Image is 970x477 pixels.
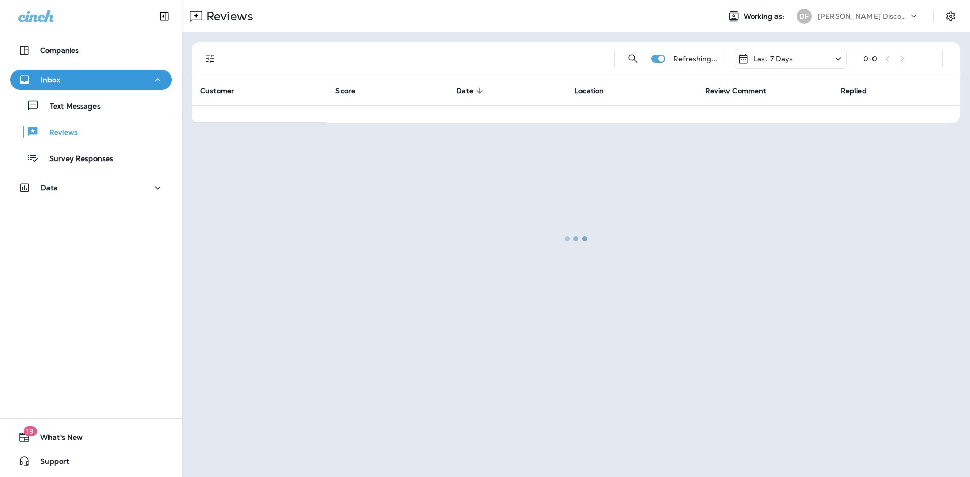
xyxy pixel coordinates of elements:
[41,76,60,84] p: Inbox
[10,95,172,116] button: Text Messages
[39,102,101,112] p: Text Messages
[10,40,172,61] button: Companies
[10,121,172,142] button: Reviews
[39,128,78,138] p: Reviews
[40,46,79,55] p: Companies
[10,178,172,198] button: Data
[41,184,58,192] p: Data
[10,147,172,169] button: Survey Responses
[39,154,113,164] p: Survey Responses
[30,457,69,469] span: Support
[10,70,172,90] button: Inbox
[23,426,37,436] span: 19
[10,451,172,471] button: Support
[150,6,178,26] button: Collapse Sidebar
[30,433,83,445] span: What's New
[10,427,172,447] button: 19What's New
